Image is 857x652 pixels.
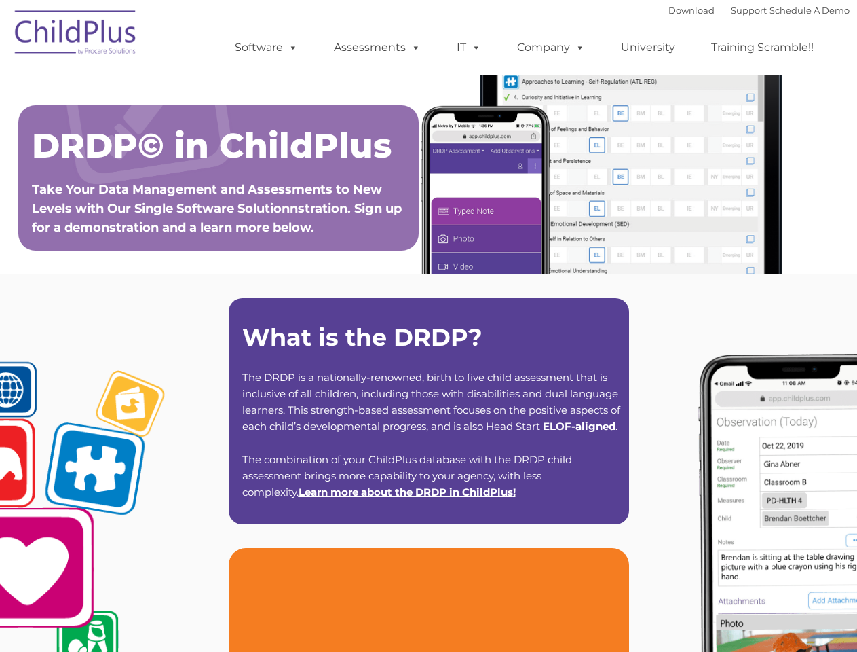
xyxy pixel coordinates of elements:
[668,5,850,16] font: |
[503,34,598,61] a: Company
[32,182,402,235] span: Take Your Data Management and Assessments to New Levels with Our Single Software Solutionnstratio...
[299,486,516,499] span: !
[668,5,715,16] a: Download
[543,420,615,433] a: ELOF-aligned
[242,323,482,352] strong: What is the DRDP?
[242,453,572,499] span: The combination of your ChildPlus database with the DRDP child assessment brings more capability ...
[607,34,689,61] a: University
[320,34,434,61] a: Assessments
[32,125,392,166] span: DRDP© in ChildPlus
[8,1,144,69] img: ChildPlus by Procare Solutions
[299,486,513,499] a: Learn more about the DRDP in ChildPlus
[443,34,495,61] a: IT
[769,5,850,16] a: Schedule A Demo
[242,371,620,433] span: The DRDP is a nationally-renowned, birth to five child assessment that is inclusive of all childr...
[731,5,767,16] a: Support
[221,34,311,61] a: Software
[698,34,827,61] a: Training Scramble!!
